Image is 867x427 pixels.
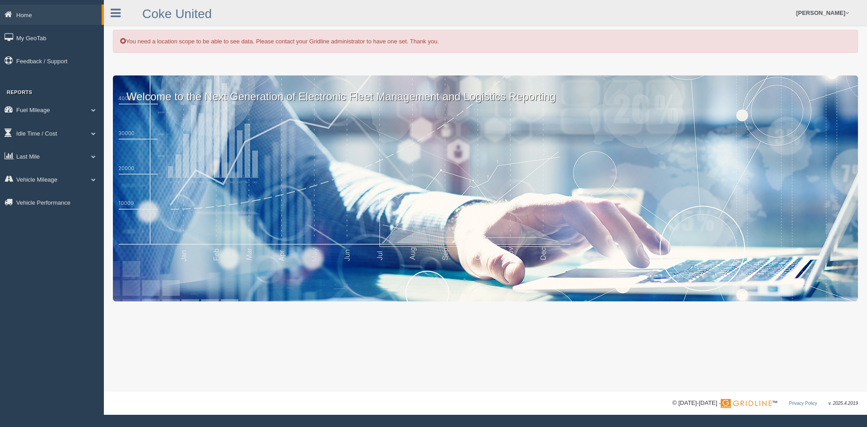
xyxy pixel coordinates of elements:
p: Welcome to the Next Generation of Electronic Fleet Management and Logistics Reporting [113,75,858,104]
a: Coke United [142,7,212,21]
div: © [DATE]-[DATE] - ™ [672,399,858,408]
div: You need a location scope to be able to see data. Please contact your Gridline administrator to h... [113,30,858,53]
span: v. 2025.4.2019 [829,401,858,406]
a: Privacy Policy [789,401,817,406]
img: Gridline [721,399,772,408]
